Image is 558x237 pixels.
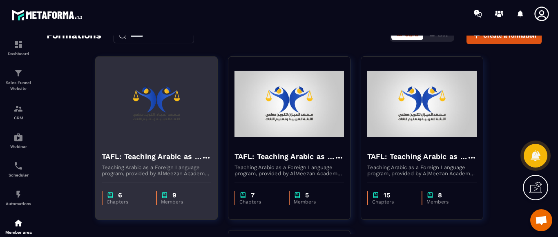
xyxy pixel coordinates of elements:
h2: Formations [47,27,101,44]
p: Chapters [107,199,148,205]
img: formation [13,104,23,114]
p: 5 [305,191,309,199]
a: schedulerschedulerScheduler [2,155,35,183]
p: Teaching Arabic as a Foreign Language program, provided by AlMeezan Academy in the [GEOGRAPHIC_DATA] [367,164,477,177]
img: formation-background [367,63,477,145]
img: automations [13,132,23,142]
a: formationformationCRM [2,98,35,126]
h4: TAFL: Teaching Arabic as a Foreign Language program - july [234,151,334,162]
img: formation [13,40,23,49]
a: formation-backgroundTAFL: Teaching Arabic as a Foreign Language program - JuneTeaching Arabic as ... [361,56,493,230]
a: formation-backgroundTAFL: Teaching Arabic as a Foreign Language program - julyTeaching Arabic as ... [228,56,361,230]
p: Chapters [372,199,414,205]
img: automations [13,190,23,199]
p: 6 [118,191,122,199]
p: Scheduler [2,173,35,177]
a: formationformationSales Funnel Website [2,62,35,98]
img: chapter [239,191,247,199]
img: chapter [107,191,114,199]
p: Members [294,199,336,205]
a: automationsautomationsAutomations [2,183,35,212]
h4: TAFL: Teaching Arabic as a Foreign Language program - august [102,151,201,162]
img: automations [13,218,23,228]
img: logo [11,7,85,22]
p: CRM [2,116,35,120]
p: 9 [172,191,176,199]
p: Chapters [239,199,281,205]
img: chapter [161,191,168,199]
img: scheduler [13,161,23,171]
p: 8 [438,191,442,199]
a: formation-backgroundTAFL: Teaching Arabic as a Foreign Language program - augustTeaching Arabic a... [95,56,228,230]
img: chapter [294,191,301,199]
p: 7 [251,191,254,199]
p: Members [426,199,469,205]
img: formation [13,68,23,78]
p: Members [161,199,203,205]
p: Webinar [2,144,35,149]
img: chapter [426,191,434,199]
img: formation-background [102,63,211,145]
p: 15 [384,191,390,199]
button: Create a formation [466,27,542,44]
p: Member area [2,230,35,235]
p: Dashboard [2,51,35,56]
p: Sales Funnel Website [2,80,35,92]
div: Ouvrir le chat [530,209,552,231]
p: Teaching Arabic as a Foreign Language program, provided by AlMeezan Academy in the [GEOGRAPHIC_DATA] [234,164,344,177]
h4: TAFL: Teaching Arabic as a Foreign Language program - June [367,151,467,162]
span: Create a formation [483,31,536,40]
a: formationformationDashboard [2,34,35,62]
img: formation-background [234,63,344,145]
a: automationsautomationsWebinar [2,126,35,155]
img: chapter [372,191,379,199]
p: Automations [2,201,35,206]
p: Teaching Arabic as a Foreign Language program, provided by AlMeezan Academy in the [GEOGRAPHIC_DATA] [102,164,211,177]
